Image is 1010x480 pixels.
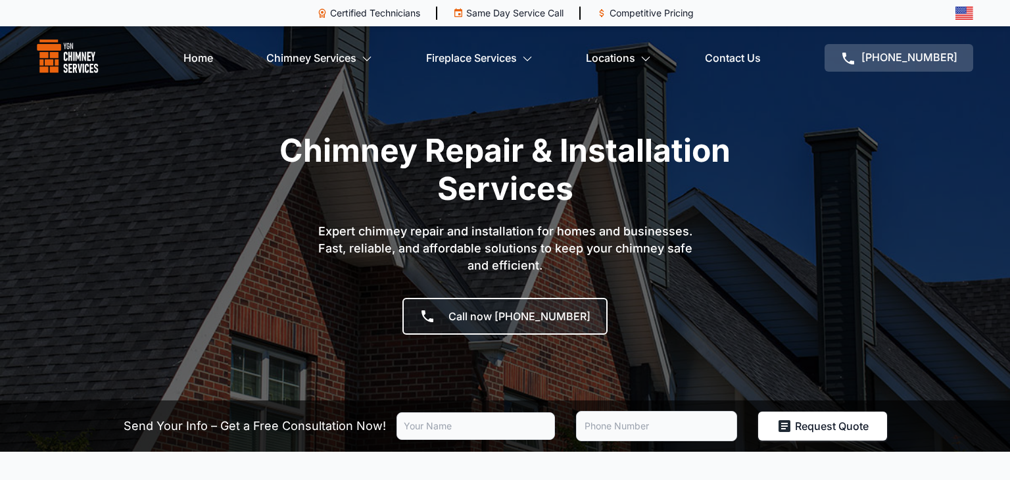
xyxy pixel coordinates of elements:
[576,411,737,441] input: Phone Number
[610,7,694,20] p: Competitive Pricing
[426,45,533,71] a: Fireplace Services
[266,45,372,71] a: Chimney Services
[758,412,887,441] button: Request Quote
[124,417,386,435] p: Send Your Info – Get a Free Consultation Now!
[402,298,608,335] a: Call now [PHONE_NUMBER]
[249,132,761,207] h1: Chimney Repair & Installation Services
[308,223,702,274] p: Expert chimney repair and installation for homes and businesses. Fast, reliable, and affordable s...
[330,7,420,20] p: Certified Technicians
[183,45,213,71] a: Home
[466,7,564,20] p: Same Day Service Call
[825,44,973,72] a: [PHONE_NUMBER]
[37,39,99,76] img: logo
[861,51,957,64] span: [PHONE_NUMBER]
[586,45,651,71] a: Locations
[705,45,761,71] a: Contact Us
[397,412,555,440] input: Your Name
